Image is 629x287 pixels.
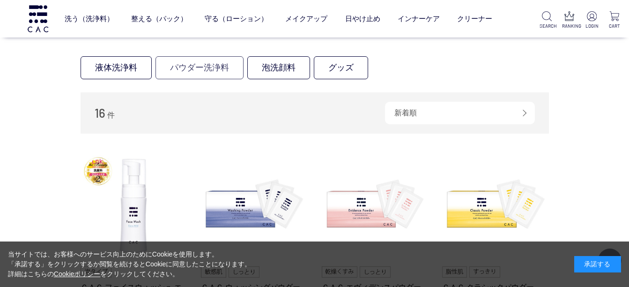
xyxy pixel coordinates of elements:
a: 守る（ローション） [205,6,268,31]
a: LOGIN [585,11,599,30]
p: RANKING [562,23,577,30]
div: 新着順 [385,102,535,124]
a: 泡洗顔料 [247,56,310,79]
a: 液体洗浄料 [81,56,152,79]
a: グッズ [314,56,368,79]
img: ＣＡＣ フェイスウォッシュ エクストラマイルド [81,152,187,259]
a: RANKING [562,11,577,30]
span: 16 [95,106,105,120]
img: ＣＡＣ エヴィデンスパウダー [322,152,429,259]
div: 当サイトでは、お客様へのサービス向上のためにCookieを使用します。 「承諾する」をクリックするか閲覧を続けるとCookieに同意したことになります。 詳細はこちらの をクリックしてください。 [8,249,252,279]
img: ＣＡＣ ウォッシングパウダー [201,152,308,259]
span: 件 [107,111,115,119]
img: ＣＡＣ クラシックパウダー [442,152,549,259]
a: インナーケア [398,6,440,31]
a: パウダー洗浄料 [155,56,244,79]
img: logo [26,5,50,32]
a: CART [607,11,622,30]
p: LOGIN [585,23,599,30]
a: クリーナー [457,6,492,31]
p: SEARCH [540,23,554,30]
a: メイクアップ [285,6,327,31]
a: 整える（パック） [131,6,187,31]
p: CART [607,23,622,30]
a: SEARCH [540,11,554,30]
a: Cookieポリシー [54,270,101,278]
a: 洗う（洗浄料） [65,6,114,31]
div: 承諾する [574,256,621,272]
a: 日やけ止め [345,6,380,31]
